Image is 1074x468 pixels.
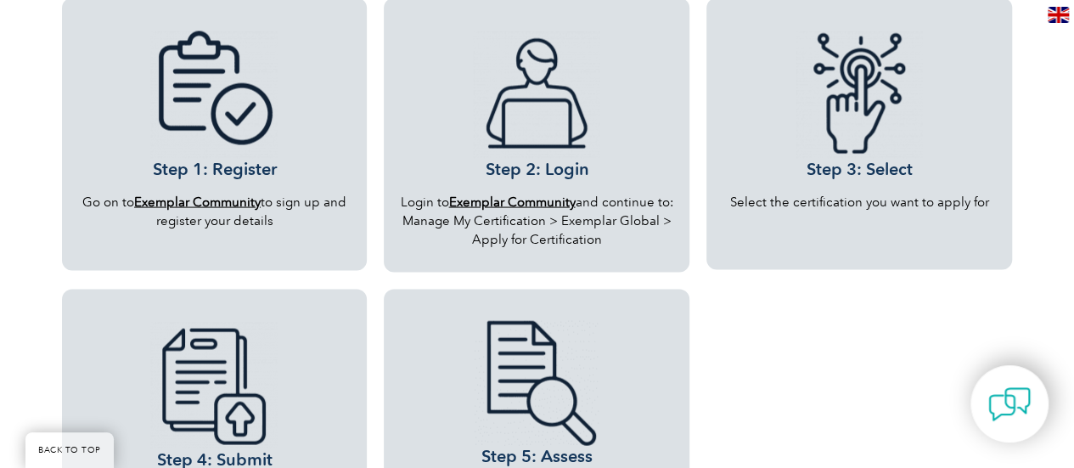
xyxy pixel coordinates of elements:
[72,192,357,229] p: Go on to to sign up and register your details
[25,432,114,468] a: BACK TO TOP
[988,383,1031,426] img: contact-chat.png
[717,31,1002,179] h3: Step 3: Select
[717,192,1002,211] p: Select the certification you want to apply for
[394,192,679,248] p: Login to and continue to: Manage My Certification > Exemplar Global > Apply for Certification
[448,194,575,209] a: Exemplar Community
[1048,7,1069,23] img: en
[390,318,683,466] h3: Step 5: Assess
[72,31,357,179] h3: Step 1: Register
[134,194,261,209] a: Exemplar Community
[394,31,679,179] h3: Step 2: Login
